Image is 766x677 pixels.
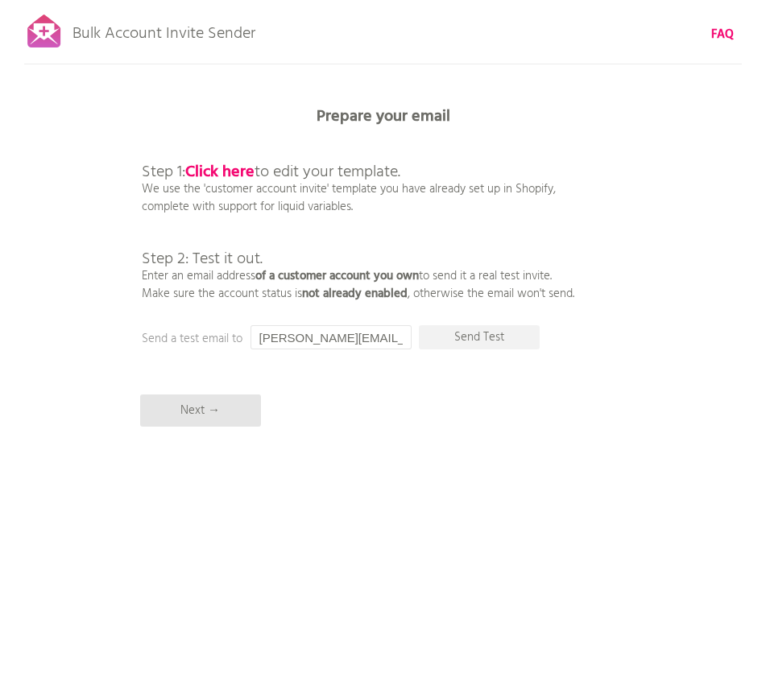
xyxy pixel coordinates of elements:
p: Send Test [419,325,540,349]
a: Click here [185,159,255,185]
p: We use the 'customer account invite' template you have already set up in Shopify, complete with s... [142,129,574,303]
b: FAQ [711,25,734,44]
b: of a customer account you own [255,266,419,286]
p: Next → [140,394,261,427]
a: FAQ [711,26,734,43]
b: Prepare your email [317,104,450,130]
b: not already enabled [302,284,408,303]
span: Step 1: to edit your template. [142,159,400,185]
span: Step 2: Test it out. [142,246,263,272]
p: Send a test email to [142,330,464,348]
p: Bulk Account Invite Sender [72,10,255,50]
